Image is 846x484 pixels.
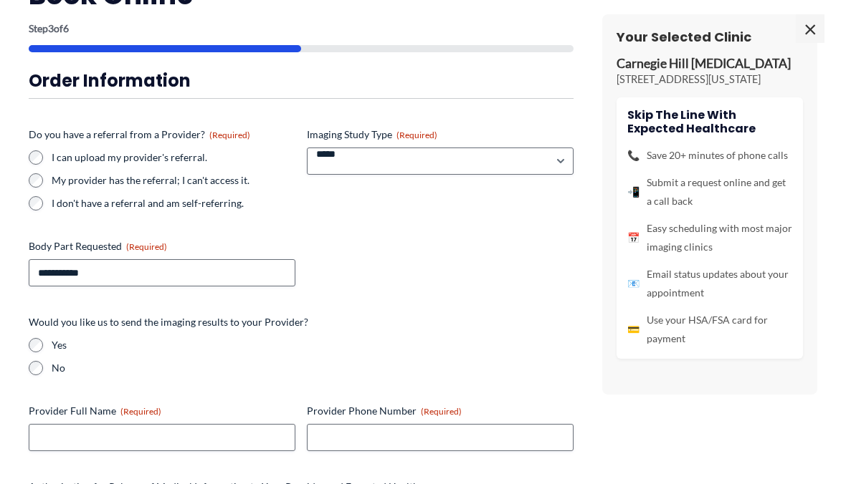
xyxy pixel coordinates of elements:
[421,406,462,417] span: (Required)
[29,24,574,34] p: Step of
[627,146,792,165] li: Save 20+ minutes of phone calls
[627,265,792,302] li: Email status updates about your appointment
[627,320,640,339] span: 💳
[29,404,295,418] label: Provider Full Name
[796,14,824,43] span: ×
[627,173,792,210] li: Submit a request online and get a call back
[52,361,574,375] label: No
[52,173,295,188] label: My provider has the referral; I can't access it.
[617,29,803,45] h3: Your Selected Clinic
[48,22,54,34] span: 3
[29,127,250,142] legend: Do you have a referral from a Provider?
[396,130,437,140] span: (Required)
[617,72,803,87] p: [STREET_ADDRESS][US_STATE]
[627,219,792,256] li: Easy scheduling with most major imaging clinics
[627,108,792,135] h4: Skip the line with Expected Healthcare
[307,404,574,418] label: Provider Phone Number
[307,127,574,142] label: Imaging Study Type
[29,239,295,253] label: Body Part Requested
[627,228,640,247] span: 📅
[63,22,69,34] span: 6
[126,241,167,252] span: (Required)
[52,196,295,210] label: I don't have a referral and am self-referring.
[627,311,792,348] li: Use your HSA/FSA card for payment
[29,315,308,329] legend: Would you like us to send the imaging results to your Provider?
[29,69,574,92] h3: Order Information
[209,130,250,140] span: (Required)
[627,183,640,201] span: 📲
[627,146,640,165] span: 📞
[627,274,640,293] span: 📧
[52,338,574,352] label: Yes
[120,406,161,417] span: (Required)
[617,56,803,72] p: Carnegie Hill [MEDICAL_DATA]
[52,150,295,165] label: I can upload my provider's referral.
